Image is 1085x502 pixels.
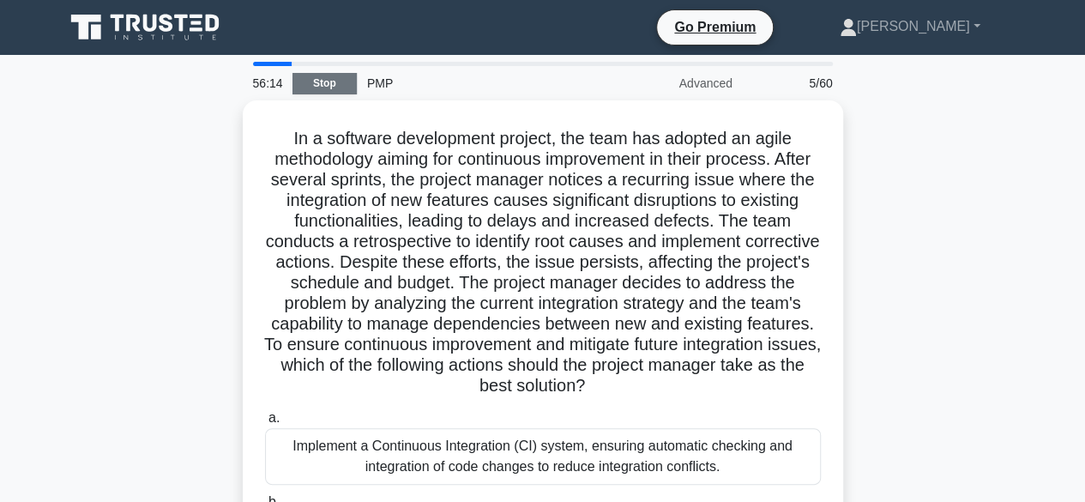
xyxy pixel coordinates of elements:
a: Go Premium [664,16,766,38]
a: [PERSON_NAME] [799,9,1022,44]
div: PMP [357,66,593,100]
a: Stop [292,73,357,94]
div: Implement a Continuous Integration (CI) system, ensuring automatic checking and integration of co... [265,428,821,485]
span: a. [268,410,280,425]
div: Advanced [593,66,743,100]
h5: In a software development project, the team has adopted an agile methodology aiming for continuou... [263,128,823,397]
div: 56:14 [243,66,292,100]
div: 5/60 [743,66,843,100]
